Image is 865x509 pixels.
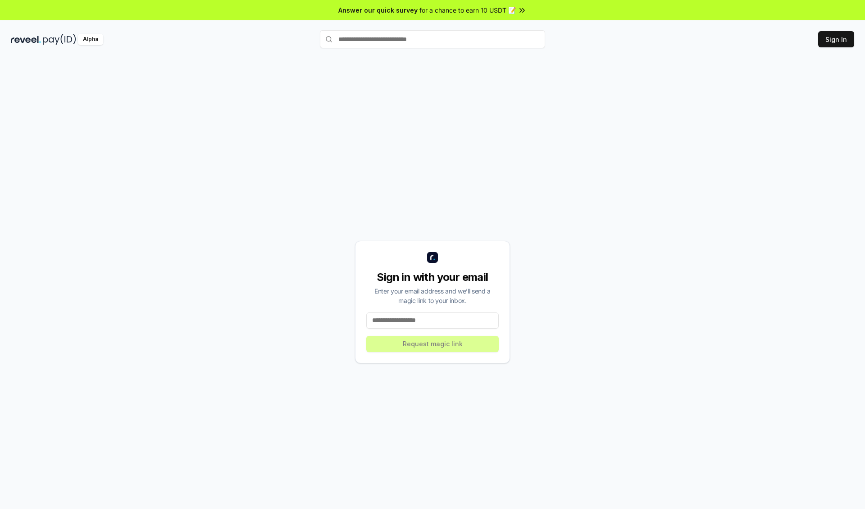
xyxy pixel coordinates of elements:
div: Alpha [78,34,103,45]
div: Enter your email address and we’ll send a magic link to your inbox. [366,286,499,305]
img: reveel_dark [11,34,41,45]
button: Sign In [818,31,854,47]
span: Answer our quick survey [338,5,418,15]
img: pay_id [43,34,76,45]
span: for a chance to earn 10 USDT 📝 [419,5,516,15]
div: Sign in with your email [366,270,499,284]
img: logo_small [427,252,438,263]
